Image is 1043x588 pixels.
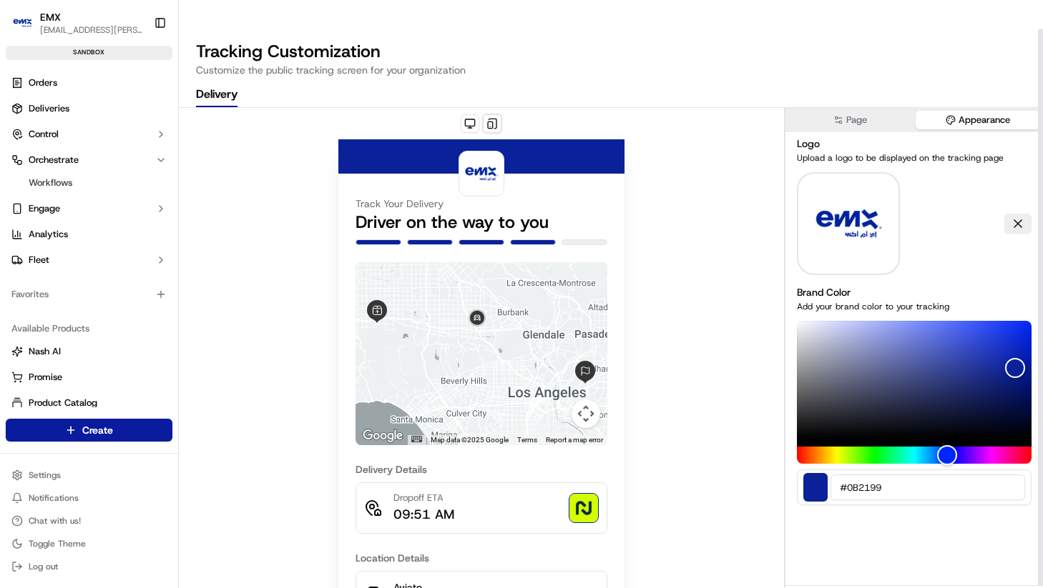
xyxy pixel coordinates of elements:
p: Upload a logo to be displayed on the tracking page [797,152,1032,164]
span: Workflows [29,176,72,189]
button: [EMAIL_ADDRESS][PERSON_NAME] [40,24,142,36]
button: Keyboard shortcuts [411,436,421,442]
div: 📗 [14,209,26,220]
h3: Track Your Delivery [356,196,607,211]
span: Create [82,423,113,437]
span: Fleet [29,254,49,266]
button: Page [788,111,913,129]
h3: Location Details [356,551,607,565]
a: Workflows [23,173,155,193]
img: 1736555255976-a54dd68f-1ca7-489b-9aae-adbdc363a1c4 [14,136,40,162]
span: Pylon [142,242,173,253]
a: 💻API Documentation [115,201,235,227]
a: Report a map error [546,436,603,444]
p: Welcome 👋 [14,57,260,80]
div: 💻 [121,209,132,220]
img: Nash [14,14,43,43]
img: photo_proof_of_delivery image [569,494,598,522]
label: Brand Color [797,286,851,299]
button: Delivery [196,83,238,107]
button: Engage [6,197,172,220]
img: EMX [11,11,34,34]
h3: Delivery Details [356,462,607,477]
a: Product Catalog [11,397,167,409]
span: Notifications [29,492,79,504]
div: Favorites [6,283,172,306]
button: Promise [6,366,172,389]
img: Google [359,427,406,445]
span: Product Catalog [29,397,97,409]
div: Hue [797,447,1032,464]
div: Color [797,321,1032,438]
a: Analytics [6,223,172,246]
span: Nash AI [29,345,61,358]
button: Log out [6,557,172,577]
span: API Documentation [135,207,230,221]
button: Orchestrate [6,149,172,171]
input: Got a question? Start typing here... [37,92,258,107]
div: Available Products [6,317,172,340]
button: Control [6,123,172,146]
a: Powered byPylon [101,241,173,253]
span: Log out [29,561,58,572]
span: Engage [29,202,60,215]
button: Create [6,419,172,442]
button: Map camera controls [572,399,600,428]
span: Knowledge Base [29,207,109,221]
button: Nash AI [6,340,172,363]
button: Settings [6,465,172,485]
button: Chat with us! [6,511,172,531]
a: Promise [11,371,167,384]
div: Start new chat [49,136,235,151]
img: logo-public_tracking_screen-EMX-1756392313752.png [810,172,887,275]
p: Add your brand color to your tracking [797,301,1032,312]
span: Toggle Theme [29,538,86,549]
button: Product Catalog [6,392,172,414]
label: Logo [797,137,820,150]
button: EMX [40,10,61,24]
button: Fleet [6,249,172,271]
p: 09:51 AM [393,504,454,524]
a: Nash AI [11,345,167,358]
span: Analytics [29,228,68,241]
span: Orchestrate [29,154,79,166]
span: Control [29,128,59,141]
button: Start new chat [243,141,260,158]
button: Notifications [6,488,172,508]
h2: Tracking Customization [196,40,1026,63]
span: Settings [29,469,61,481]
p: Dropoff ETA [393,492,454,504]
a: Open this area in Google Maps (opens a new window) [359,427,406,445]
button: EMXEMX[EMAIL_ADDRESS][PERSON_NAME] [6,6,148,40]
button: Toggle Theme [6,534,172,554]
img: logo-public_tracking_screen-EMX-1756392313752.png [462,154,501,193]
a: 📗Knowledge Base [9,201,115,227]
a: Orders [6,71,172,94]
span: Promise [29,371,62,384]
a: Terms (opens in new tab) [517,436,537,444]
span: Map data ©2025 Google [431,436,509,444]
button: Appearance [916,111,1040,129]
p: Customize the public tracking screen for your organization [196,63,1026,77]
div: sandbox [6,46,172,60]
span: Orders [29,76,57,89]
span: Deliveries [29,102,69,115]
a: Deliveries [6,97,172,120]
div: We're available if you need us! [49,151,181,162]
h2: Driver on the way to you [356,211,607,234]
span: Chat with us! [29,515,81,527]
